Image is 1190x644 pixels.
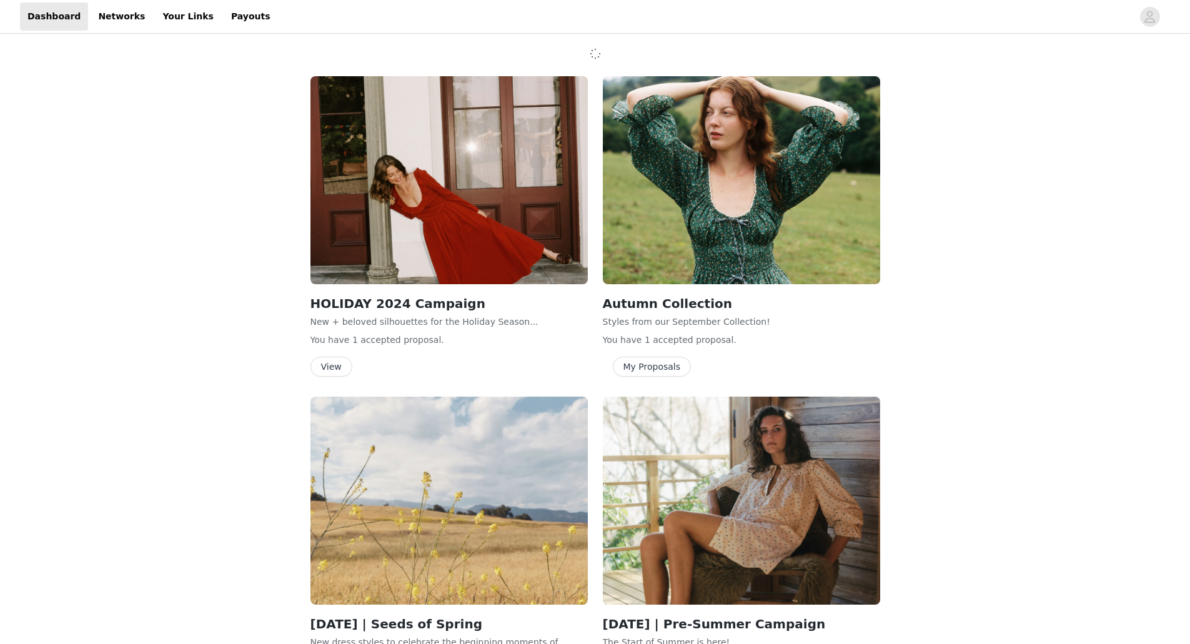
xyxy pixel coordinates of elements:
[613,357,692,377] button: My Proposals
[310,334,588,347] p: You have 1 accepted proposal .
[603,334,880,347] p: You have 1 accepted proposal .
[310,362,352,372] a: View
[310,315,588,329] p: New + beloved silhouettes for the Holiday Season...
[310,397,588,605] img: Christy Dawn
[1144,7,1156,27] div: avatar
[603,76,880,284] img: Christy Dawn
[20,2,88,31] a: Dashboard
[310,294,588,313] h2: HOLIDAY 2024 Campaign
[91,2,152,31] a: Networks
[310,615,588,633] h2: [DATE] | Seeds of Spring
[603,615,880,633] h2: [DATE] | Pre-Summer Campaign
[224,2,278,31] a: Payouts
[603,294,880,313] h2: Autumn Collection
[310,76,588,284] img: Christy Dawn
[603,315,880,329] p: Styles from our September Collection!
[155,2,221,31] a: Your Links
[603,397,880,605] img: Christy Dawn
[310,357,352,377] button: View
